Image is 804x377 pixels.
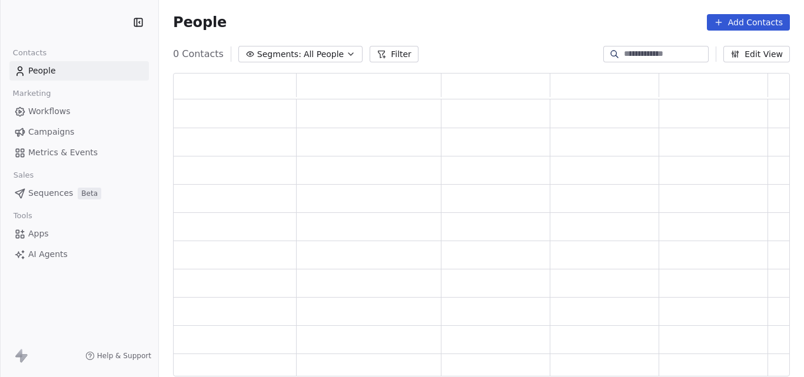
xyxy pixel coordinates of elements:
[28,105,71,118] span: Workflows
[257,48,301,61] span: Segments:
[370,46,418,62] button: Filter
[28,248,68,261] span: AI Agents
[9,122,149,142] a: Campaigns
[97,351,151,361] span: Help & Support
[9,143,149,162] a: Metrics & Events
[723,46,790,62] button: Edit View
[8,207,37,225] span: Tools
[8,44,52,62] span: Contacts
[9,184,149,203] a: SequencesBeta
[9,224,149,243] a: Apps
[9,61,149,81] a: People
[8,85,56,102] span: Marketing
[304,48,344,61] span: All People
[707,14,790,31] button: Add Contacts
[28,126,74,138] span: Campaigns
[173,47,224,61] span: 0 Contacts
[78,188,101,199] span: Beta
[28,228,49,240] span: Apps
[173,14,227,31] span: People
[28,187,73,199] span: Sequences
[28,146,98,159] span: Metrics & Events
[85,351,151,361] a: Help & Support
[9,245,149,264] a: AI Agents
[8,166,39,184] span: Sales
[28,65,56,77] span: People
[9,102,149,121] a: Workflows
